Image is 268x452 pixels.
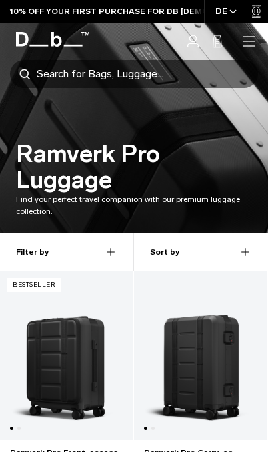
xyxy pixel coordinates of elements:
[16,141,252,193] h1: Ramverk Pro Luggage
[7,278,61,292] p: Bestseller
[16,195,240,216] span: Find your perfect travel companion with our premium luggage collection.
[10,60,258,88] div: Search for Bags, Luggage...
[149,417,165,440] button: Show image: 2
[16,246,49,258] strong: Filter by
[15,417,31,440] button: Show image: 2
[134,271,267,440] a: Ramverk Pro Carry-on
[134,417,149,440] button: Show image: 1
